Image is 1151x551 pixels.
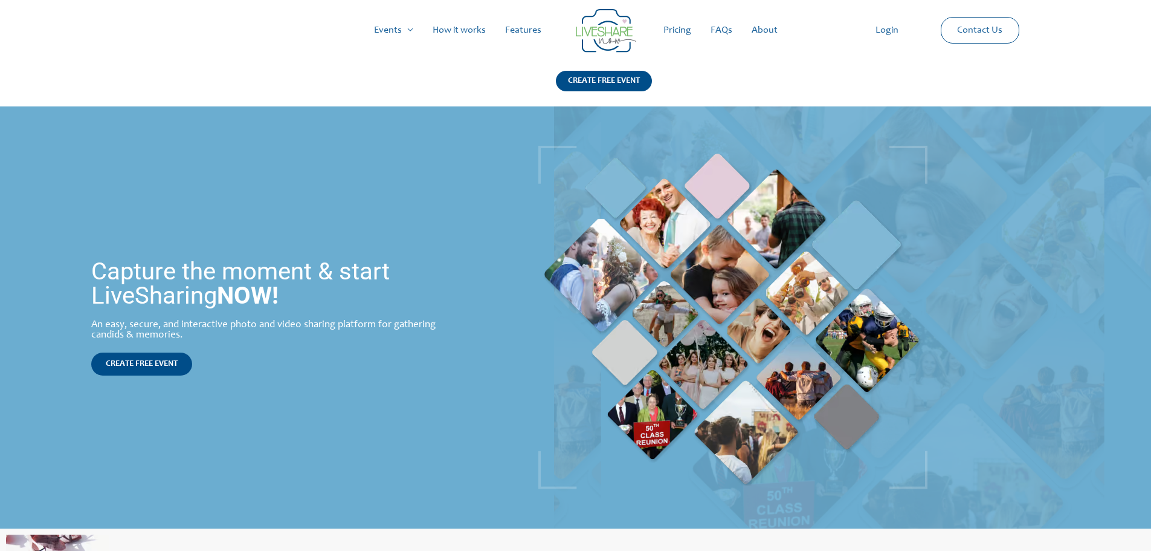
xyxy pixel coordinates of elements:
[742,11,787,50] a: About
[495,11,551,50] a: Features
[556,71,652,106] a: CREATE FREE EVENT
[654,11,701,50] a: Pricing
[217,281,279,310] strong: NOW!
[538,146,927,489] img: LiveShare Moment | Live Photo Slideshow for Events | Create Free Events Album for Any Occasion
[423,11,495,50] a: How it works
[556,71,652,91] div: CREATE FREE EVENT
[21,11,1130,50] nav: Site Navigation
[947,18,1012,43] a: Contact Us
[364,11,423,50] a: Events
[866,11,908,50] a: Login
[576,9,636,53] img: Group 14 | Live Photo Slideshow for Events | Create Free Events Album for Any Occasion
[91,353,192,376] a: CREATE FREE EVENT
[106,360,178,368] span: CREATE FREE EVENT
[91,320,459,341] div: An easy, secure, and interactive photo and video sharing platform for gathering candids & memories.
[701,11,742,50] a: FAQs
[91,259,459,308] h1: Capture the moment & start LiveSharing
